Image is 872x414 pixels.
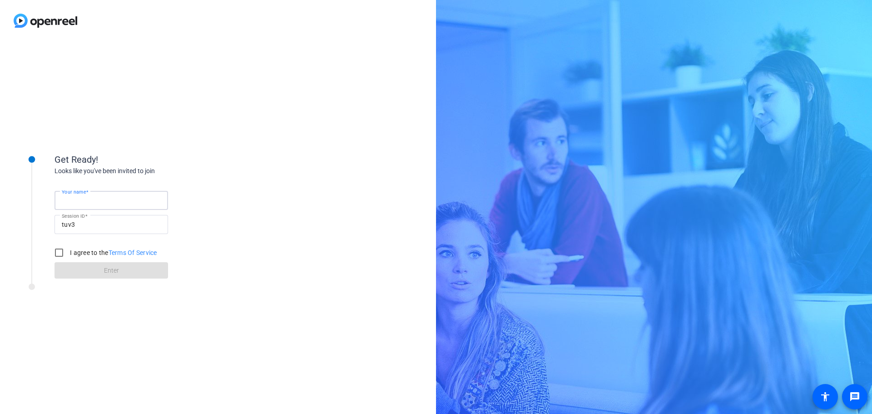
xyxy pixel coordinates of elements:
[54,166,236,176] div: Looks like you've been invited to join
[109,249,157,256] a: Terms Of Service
[62,189,86,195] mat-label: Your name
[62,213,85,219] mat-label: Session ID
[54,153,236,166] div: Get Ready!
[849,391,860,402] mat-icon: message
[68,248,157,257] label: I agree to the
[820,391,831,402] mat-icon: accessibility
